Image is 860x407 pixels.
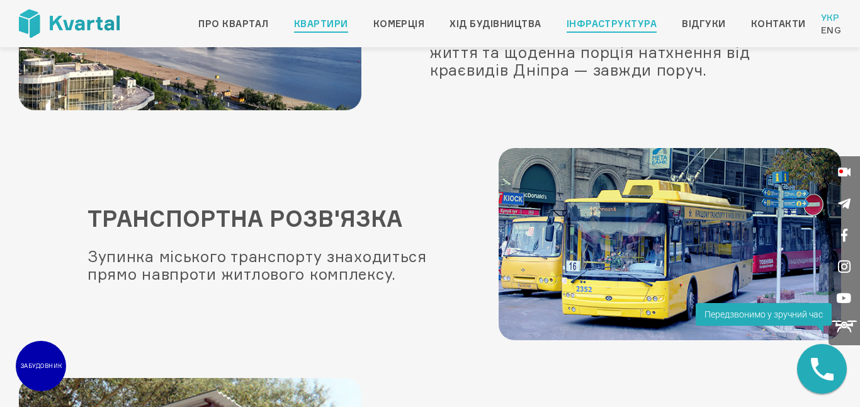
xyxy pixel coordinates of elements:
div: Передзвонимо у зручний час [696,303,832,326]
div: Зупинка міського транспорту знаходиться прямо навпроти житлового комплексу. [88,248,430,283]
a: Контакти [751,16,806,32]
text: ЗАБУДОВНИК [21,362,62,369]
a: Хід будівництва [450,16,541,32]
a: Відгуки [682,16,725,32]
a: Квартири [294,16,348,32]
a: Укр [821,11,841,24]
a: Eng [821,24,841,37]
h2: ТРАНСПОРТНА РОЗВ'ЯЗКА [88,205,430,232]
a: ЗАБУДОВНИК [16,341,66,391]
a: Комерція [373,16,425,32]
a: Про квартал [198,16,268,32]
img: Kvartal [19,9,120,38]
a: Інфраструктура [567,16,657,32]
